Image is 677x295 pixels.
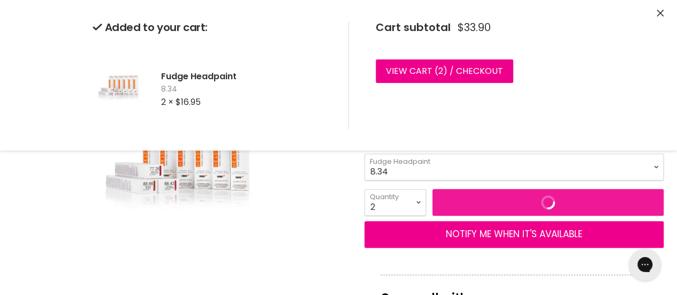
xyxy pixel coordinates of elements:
img: Fudge Headpaint [93,49,146,129]
a: View cart (2) / Checkout [376,59,513,83]
span: 2 × [161,96,173,108]
select: Quantity [364,189,426,216]
span: Cart subtotal [376,20,451,35]
button: Close [657,8,664,19]
span: $16.95 [176,96,201,108]
h2: Added to your cart: [93,21,331,34]
span: $33.90 [458,21,491,34]
h2: Fudge Headpaint [161,71,331,82]
span: 8.34 [161,84,331,95]
iframe: Gorgias live chat messenger [623,245,666,284]
span: 2 [438,65,443,77]
button: NOTIFY ME WHEN IT'S AVAILABLE [364,221,664,248]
